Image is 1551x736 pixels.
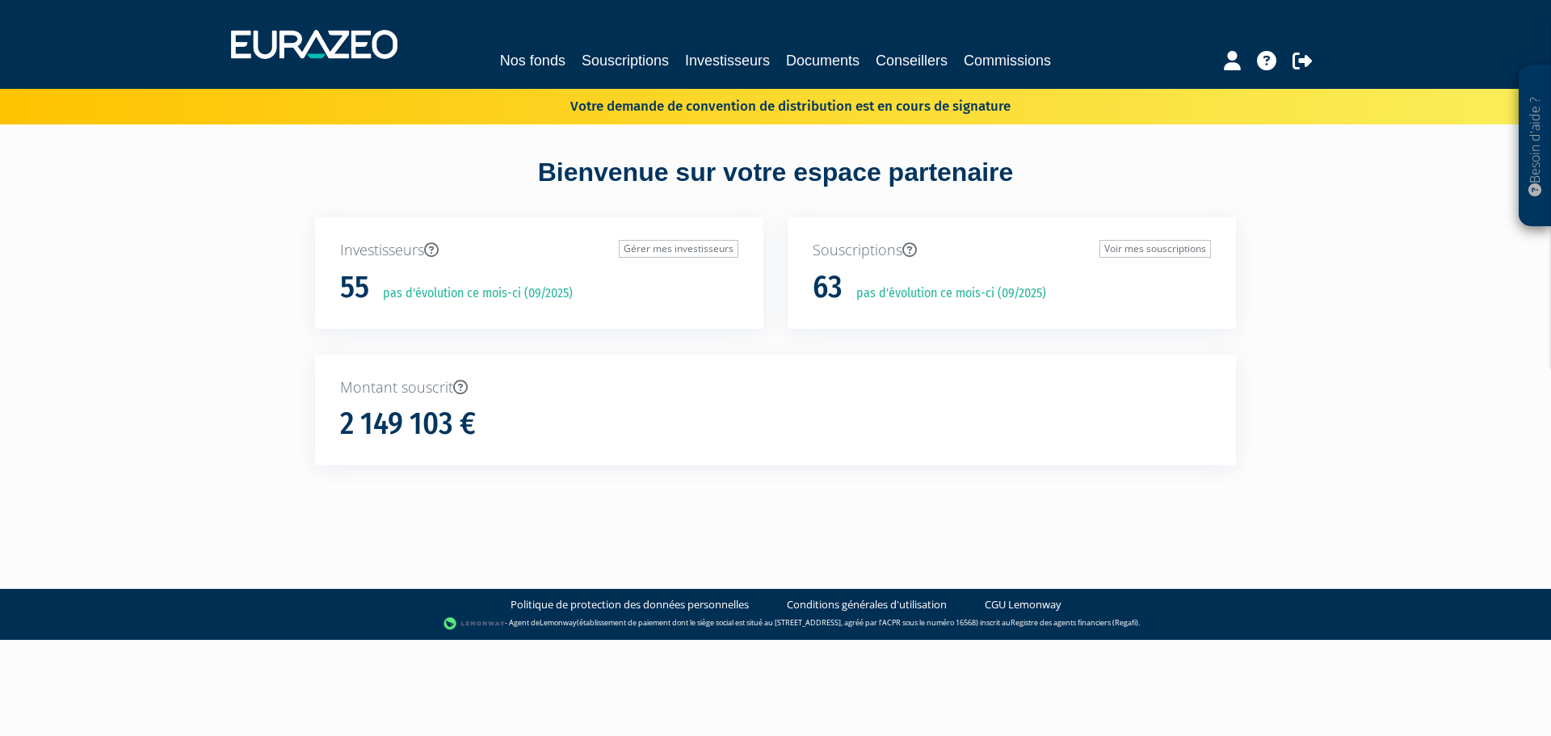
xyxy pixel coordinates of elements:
h1: 2 149 103 € [340,407,476,441]
p: pas d'évolution ce mois-ci (09/2025) [372,284,573,303]
a: CGU Lemonway [985,597,1061,612]
div: - Agent de (établissement de paiement dont le siège social est situé au [STREET_ADDRESS], agréé p... [16,616,1535,632]
h1: 63 [813,271,843,305]
a: Conseillers [876,49,948,72]
a: Souscriptions [582,49,669,72]
h1: 55 [340,271,369,305]
a: Nos fonds [500,49,565,72]
a: Lemonway [540,618,577,629]
p: Besoin d'aide ? [1526,74,1545,219]
a: Conditions générales d'utilisation [787,597,947,612]
img: logo-lemonway.png [443,616,506,632]
a: Registre des agents financiers (Regafi) [1011,618,1138,629]
p: Souscriptions [813,240,1211,261]
a: Voir mes souscriptions [1099,240,1211,258]
a: Documents [786,49,860,72]
a: Investisseurs [685,49,770,72]
p: Montant souscrit [340,377,1211,398]
p: Votre demande de convention de distribution est en cours de signature [523,93,1011,116]
a: Politique de protection des données personnelles [511,597,749,612]
p: pas d'évolution ce mois-ci (09/2025) [845,284,1046,303]
a: Commissions [964,49,1051,72]
p: Investisseurs [340,240,738,261]
img: 1732889491-logotype_eurazeo_blanc_rvb.png [231,30,397,59]
div: Bienvenue sur votre espace partenaire [303,154,1248,217]
a: Gérer mes investisseurs [619,240,738,258]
